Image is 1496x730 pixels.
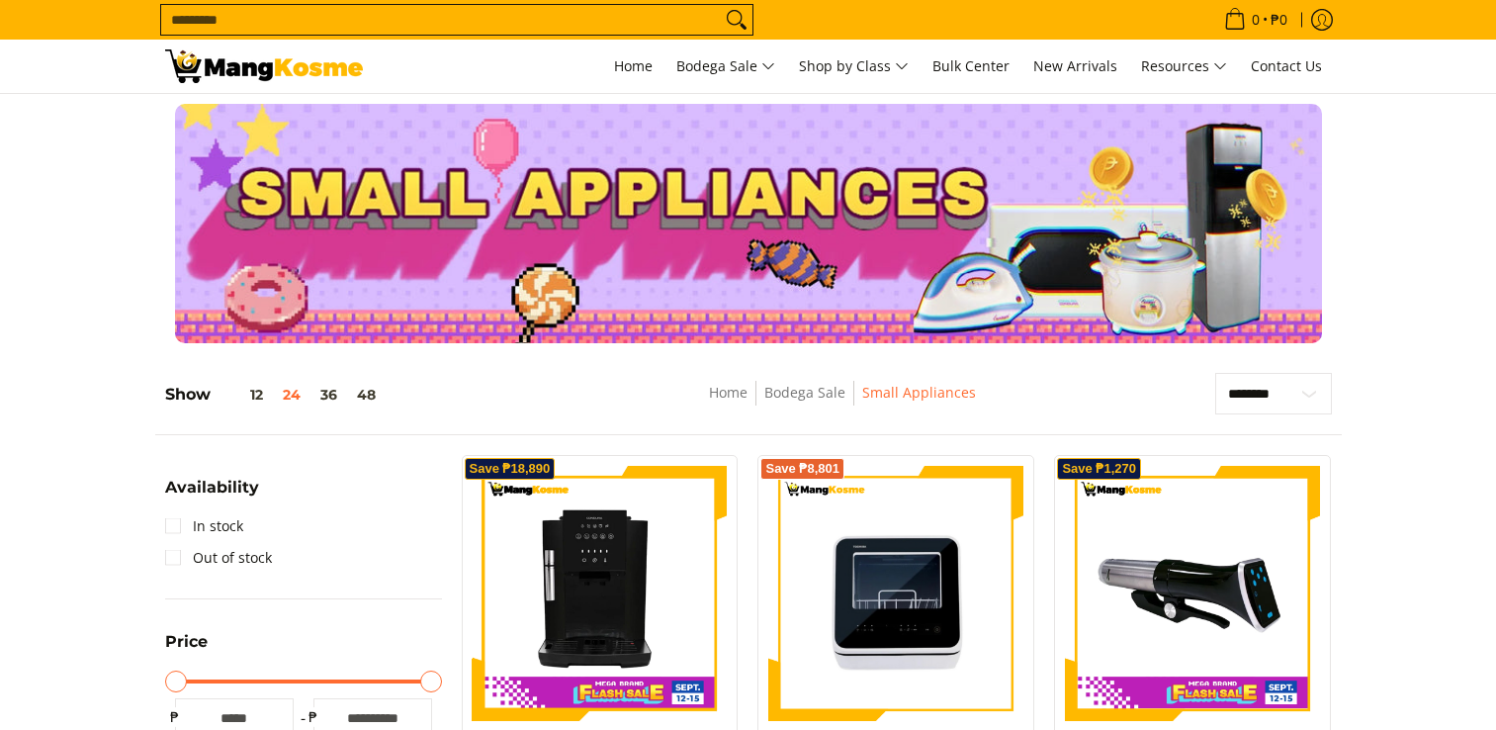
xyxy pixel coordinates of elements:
[604,40,662,93] a: Home
[789,40,919,93] a: Shop by Class
[666,40,785,93] a: Bodega Sale
[165,49,363,83] img: Small Appliances l Mang Kosme: Home Appliances Warehouse Sale
[310,387,347,403] button: 36
[273,387,310,403] button: 24
[1241,40,1332,93] a: Contact Us
[765,463,839,475] span: Save ₱8,801
[383,40,1332,93] nav: Main Menu
[165,707,185,727] span: ₱
[1023,40,1127,93] a: New Arrivals
[165,480,259,510] summary: Open
[1131,40,1237,93] a: Resources
[764,383,845,402] a: Bodega Sale
[614,56,653,75] span: Home
[799,54,909,79] span: Shop by Class
[1249,13,1263,27] span: 0
[165,510,243,542] a: In stock
[1062,463,1136,475] span: Save ₱1,270
[165,385,386,405] h5: Show
[1065,466,1320,721] img: Condura Sous Vide (Class A)
[721,5,752,35] button: Search
[565,381,1120,425] nav: Breadcrumbs
[165,634,208,665] summary: Open
[470,463,551,475] span: Save ₱18,890
[165,480,259,496] span: Availability
[165,634,208,650] span: Price
[1218,9,1293,31] span: •
[923,40,1019,93] a: Bulk Center
[932,56,1010,75] span: Bulk Center
[1251,56,1322,75] span: Contact Us
[1268,13,1290,27] span: ₱0
[709,383,748,402] a: Home
[304,707,323,727] span: ₱
[1033,56,1117,75] span: New Arrivals
[473,466,728,721] img: Condura Automatic Espresso Machine (Class A)
[211,387,273,403] button: 12
[768,466,1023,721] img: Toshiba Mini 4-Set Dishwasher (Class A)
[676,54,775,79] span: Bodega Sale
[1141,54,1227,79] span: Resources
[862,383,976,402] a: Small Appliances
[347,387,386,403] button: 48
[165,542,272,574] a: Out of stock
